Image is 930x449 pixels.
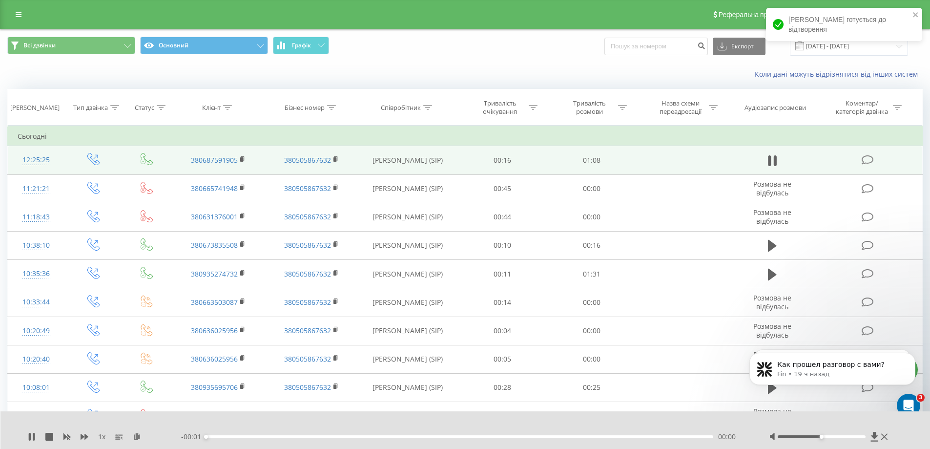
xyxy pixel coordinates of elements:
td: 00:44 [458,203,547,231]
td: 00:16 [547,231,637,259]
div: Тип дзвінка [73,104,108,112]
div: Назва схеми переадресації [654,99,706,116]
span: Розмова не відбулась [753,179,791,197]
td: 01:31 [547,260,637,288]
td: 00:04 [458,317,547,345]
div: 10:35:36 [18,264,55,283]
td: 00:00 [547,174,637,203]
td: 00:28 [458,373,547,402]
td: [PERSON_NAME] (SIP) [358,317,458,345]
button: Основний [140,37,268,54]
a: 380505867632 [284,155,331,165]
div: 11:18:43 [18,208,55,227]
td: [PERSON_NAME] (SIP) [358,373,458,402]
a: 380505867632 [284,269,331,278]
span: Розмова не відбулась [753,321,791,340]
span: Всі дзвінки [23,42,56,49]
td: [PERSON_NAME] (SIP) [358,345,458,373]
td: 00:00 [547,402,637,430]
td: 00:00 [547,345,637,373]
div: 10:20:40 [18,350,55,369]
a: 380505867632 [284,326,331,335]
div: Accessibility label [204,435,208,439]
a: 380505867632 [284,298,331,307]
td: [PERSON_NAME] (SIP) [358,288,458,317]
button: Графік [273,37,329,54]
a: 380505867632 [284,354,331,363]
span: 00:00 [718,432,736,442]
span: 1 x [98,432,105,442]
td: [PERSON_NAME] (SIP) [358,402,458,430]
a: 380663503087 [191,298,238,307]
span: - 00:01 [181,432,206,442]
div: 10:33:44 [18,293,55,312]
a: 380636025956 [191,354,238,363]
a: 380505867632 [284,184,331,193]
a: 380631376001 [191,212,238,221]
div: 10:38:10 [18,236,55,255]
span: Розмова не відбулась [753,208,791,226]
button: close [912,11,919,20]
a: 380636025956 [191,326,238,335]
td: 00:14 [458,288,547,317]
div: Accessibility label [820,435,824,439]
a: 380505867632 [284,212,331,221]
a: Коли дані можуть відрізнятися вiд інших систем [755,69,923,79]
div: Статус [135,104,154,112]
a: 380665741948 [191,184,238,193]
div: [PERSON_NAME] готується до відтворення [766,8,922,41]
a: 380935695706 [191,383,238,392]
td: 00:00 [547,288,637,317]
td: 00:11 [458,260,547,288]
button: Всі дзвінки [7,37,135,54]
input: Пошук за номером [604,38,708,55]
div: 12:25:25 [18,150,55,170]
td: 00:16 [458,146,547,174]
td: 00:00 [547,203,637,231]
td: 00:25 [547,373,637,402]
div: Тривалість очікування [474,99,526,116]
iframe: Intercom live chat [897,394,920,417]
div: 11:21:21 [18,179,55,198]
td: [PERSON_NAME] (SIP) [358,231,458,259]
td: 01:08 [547,146,637,174]
div: 10:20:49 [18,321,55,341]
div: Тривалість розмови [563,99,616,116]
td: Сьогодні [8,127,923,146]
div: Бізнес номер [285,104,325,112]
td: 00:05 [458,345,547,373]
td: 00:39 [458,402,547,430]
a: 380935274732 [191,269,238,278]
iframe: Intercom notifications сообщение [735,332,930,423]
button: Експорт [713,38,765,55]
td: 00:00 [547,317,637,345]
div: 10:08:01 [18,378,55,397]
span: 3 [917,394,925,402]
span: Реферальна програма [719,11,790,19]
td: [PERSON_NAME] (SIP) [358,260,458,288]
td: 00:45 [458,174,547,203]
div: Коментар/категорія дзвінка [833,99,890,116]
div: Клієнт [202,104,221,112]
td: [PERSON_NAME] (SIP) [358,146,458,174]
span: Розмова не відбулась [753,293,791,311]
a: 380505867632 [284,383,331,392]
a: 380687591905 [191,155,238,165]
div: Аудіозапис розмови [744,104,806,112]
a: 380673835508 [191,240,238,250]
div: 10:02:52 [18,406,55,426]
span: Графік [292,42,311,49]
td: [PERSON_NAME] (SIP) [358,174,458,203]
div: Співробітник [381,104,421,112]
td: [PERSON_NAME] (SIP) [358,203,458,231]
a: 380505867632 [284,240,331,250]
div: [PERSON_NAME] [10,104,60,112]
td: 00:10 [458,231,547,259]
